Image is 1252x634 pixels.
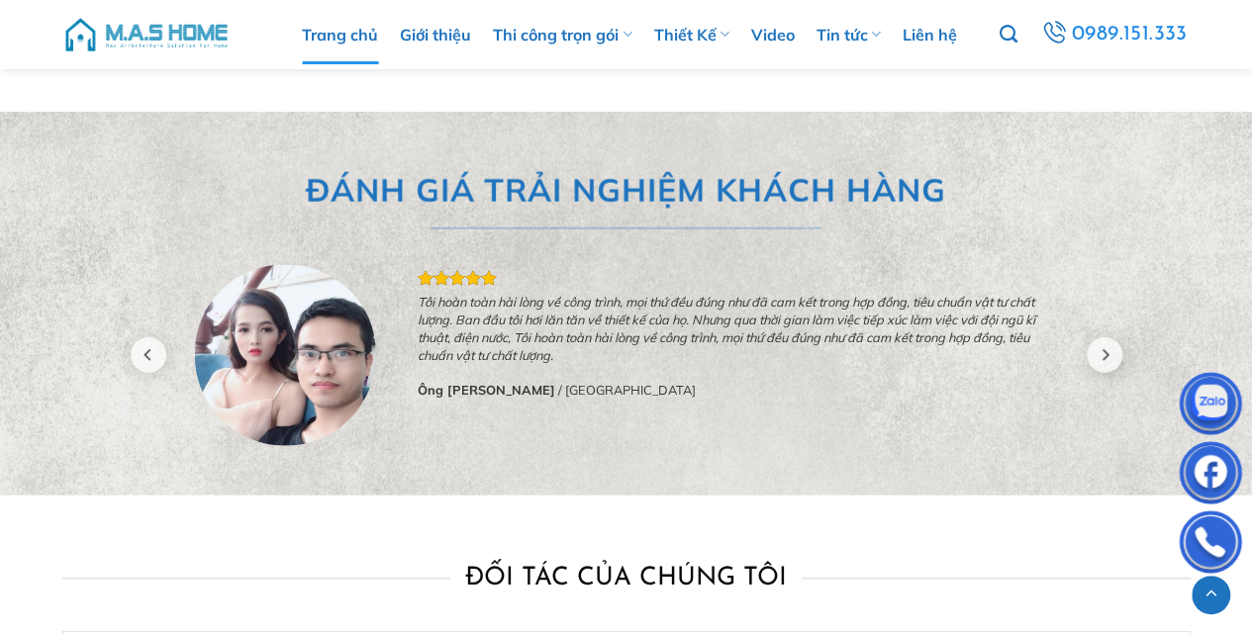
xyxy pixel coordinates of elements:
span: ĐÁNH GIÁ TRẢI NGHIỆM KHÁCH HÀNG [306,165,946,216]
button: Previous [131,336,166,375]
a: Giới thiệu [400,5,471,64]
img: Facebook [1181,446,1240,505]
img: Zalo [1181,377,1240,436]
a: Thiết Kế [653,5,728,64]
img: M.A.S HOME – Tổng Thầu Thiết Kế Và Xây Nhà Trọn Gói [62,5,231,64]
img: Phone [1181,515,1240,575]
a: Thi công trọn gói [493,5,631,64]
button: Next [1087,336,1122,375]
span: Đối tác của chúng tôi [465,562,787,594]
a: Video [751,5,795,64]
a: Liên hệ [903,5,957,64]
a: Tìm kiếm [999,14,1016,55]
a: Lên đầu trang [1192,576,1230,614]
a: 0989.151.333 [1038,17,1191,52]
span: 0989.151.333 [1071,18,1188,51]
a: Tin tức [817,5,881,64]
a: Trang chủ [302,5,378,64]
